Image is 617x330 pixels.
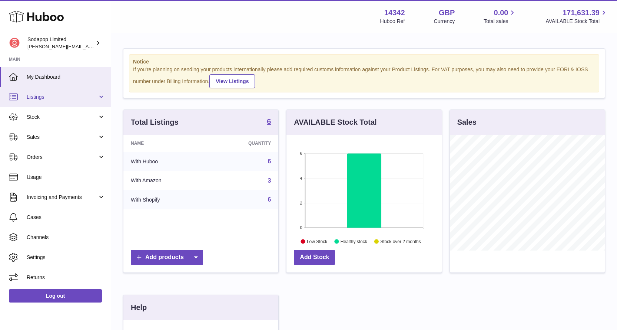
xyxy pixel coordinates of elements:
[27,154,97,161] span: Orders
[27,36,94,50] div: Sodapop Limited
[545,18,608,25] span: AVAILABLE Stock Total
[9,37,20,49] img: david@sodapop-audio.co.uk
[123,190,208,209] td: With Shopify
[307,239,328,244] text: Low Stock
[123,152,208,171] td: With Huboo
[27,194,97,201] span: Invoicing and Payments
[439,8,455,18] strong: GBP
[434,18,455,25] div: Currency
[268,196,271,203] a: 6
[341,239,368,244] text: Healthy stock
[27,94,97,101] span: Listings
[27,254,105,261] span: Settings
[133,66,595,88] div: If you're planning on sending your products internationally please add required customs informati...
[384,8,405,18] strong: 14342
[131,250,203,265] a: Add products
[300,200,302,205] text: 2
[268,177,271,184] a: 3
[300,151,302,156] text: 6
[131,117,179,127] h3: Total Listings
[294,250,335,265] a: Add Stock
[208,135,278,152] th: Quantity
[267,118,271,125] strong: 6
[209,74,255,88] a: View Listings
[494,8,508,18] span: 0.00
[27,43,149,49] span: [PERSON_NAME][EMAIL_ADDRESS][DOMAIN_NAME]
[381,239,421,244] text: Stock over 2 months
[27,73,105,81] span: My Dashboard
[133,58,595,65] strong: Notice
[267,118,271,127] a: 6
[545,8,608,25] a: 171,631.39 AVAILABLE Stock Total
[123,171,208,190] td: With Amazon
[300,225,302,230] text: 0
[27,174,105,181] span: Usage
[457,117,477,127] h3: Sales
[294,117,376,127] h3: AVAILABLE Stock Total
[27,214,105,221] span: Cases
[131,303,147,313] h3: Help
[484,8,517,25] a: 0.00 Total sales
[27,274,105,281] span: Returns
[484,18,517,25] span: Total sales
[563,8,600,18] span: 171,631.39
[300,176,302,180] text: 4
[268,158,271,164] a: 6
[9,289,102,303] a: Log out
[380,18,405,25] div: Huboo Ref
[27,114,97,121] span: Stock
[27,134,97,141] span: Sales
[123,135,208,152] th: Name
[27,234,105,241] span: Channels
